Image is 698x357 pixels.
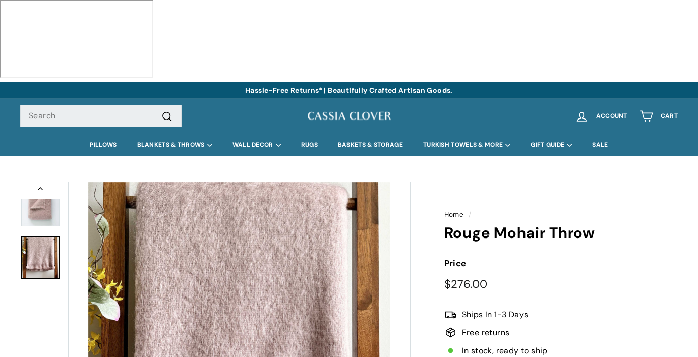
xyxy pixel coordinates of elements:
span: / [466,210,474,219]
a: Hassle-Free Returns* | Beautifully Crafted Artisan Goods. [245,86,453,95]
span: Ships In 1-3 Days [462,308,529,321]
a: Cart [633,101,684,131]
a: Rouge Mohair Throw [21,236,60,279]
img: Rouge Mohair Throw [21,183,60,226]
summary: GIFT GUIDE [520,134,582,156]
a: PILLOWS [80,134,127,156]
a: Account [569,101,633,131]
nav: breadcrumbs [444,209,678,220]
a: Home [444,210,464,219]
span: $276.00 [444,277,488,291]
button: Previous [20,182,61,200]
summary: TURKISH TOWELS & MORE [413,134,520,156]
a: BASKETS & STORAGE [328,134,413,156]
a: RUGS [291,134,328,156]
h1: Rouge Mohair Throw [444,225,678,242]
span: Cart [661,113,678,120]
summary: BLANKETS & THROWS [127,134,222,156]
span: Free returns [462,326,510,339]
span: Account [596,113,627,120]
summary: WALL DECOR [222,134,291,156]
label: Price [444,257,678,270]
input: Search [20,105,182,127]
a: SALE [582,134,618,156]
